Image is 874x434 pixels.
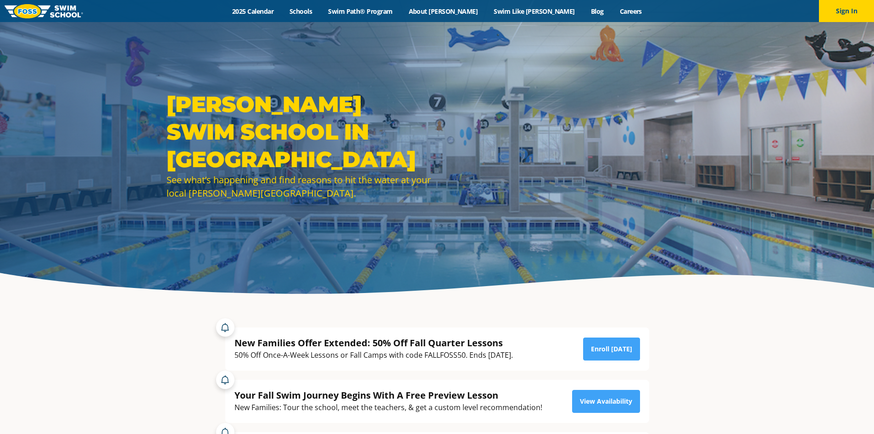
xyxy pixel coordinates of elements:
[583,338,640,361] a: Enroll [DATE]
[401,7,486,16] a: About [PERSON_NAME]
[167,90,433,173] h1: [PERSON_NAME] Swim School in [GEOGRAPHIC_DATA]
[234,401,542,414] div: New Families: Tour the school, meet the teachers, & get a custom level recommendation!
[612,7,650,16] a: Careers
[234,337,513,349] div: New Families Offer Extended: 50% Off Fall Quarter Lessons
[583,7,612,16] a: Blog
[224,7,282,16] a: 2025 Calendar
[5,4,83,18] img: FOSS Swim School Logo
[234,389,542,401] div: Your Fall Swim Journey Begins With A Free Preview Lesson
[572,390,640,413] a: View Availability
[320,7,401,16] a: Swim Path® Program
[282,7,320,16] a: Schools
[167,173,433,200] div: See what’s happening and find reasons to hit the water at your local [PERSON_NAME][GEOGRAPHIC_DATA].
[234,349,513,361] div: 50% Off Once-A-Week Lessons or Fall Camps with code FALLFOSS50. Ends [DATE].
[486,7,583,16] a: Swim Like [PERSON_NAME]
